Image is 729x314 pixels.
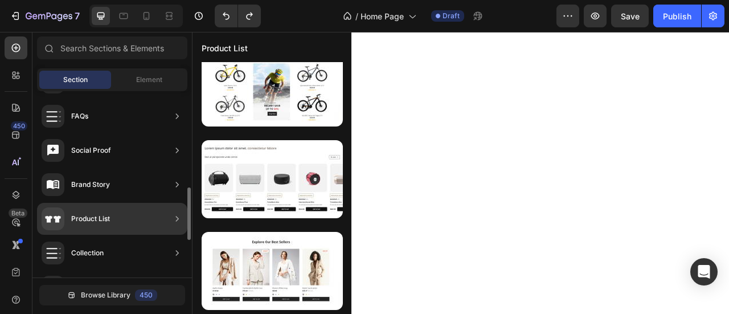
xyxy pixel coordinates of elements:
div: Open Intercom Messenger [690,258,718,286]
span: Element [136,75,162,85]
div: Undo/Redo [215,5,261,27]
iframe: Design area [192,32,729,314]
p: 7 [75,9,80,23]
button: 7 [5,5,85,27]
span: Save [621,11,640,21]
div: Collection [71,247,104,259]
button: Save [611,5,649,27]
div: 450 [135,289,157,301]
div: Beta [9,209,27,218]
div: Product List [71,213,110,225]
input: Search Sections & Elements [37,36,187,59]
div: FAQs [71,111,88,122]
button: Publish [653,5,701,27]
div: Social Proof [71,145,111,156]
span: Section [63,75,88,85]
span: Home Page [361,10,404,22]
button: Browse Library450 [39,285,185,305]
span: Draft [443,11,460,21]
div: Brand Story [71,179,110,190]
span: / [355,10,358,22]
div: 450 [11,121,27,131]
div: Publish [663,10,691,22]
span: Browse Library [81,290,130,300]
